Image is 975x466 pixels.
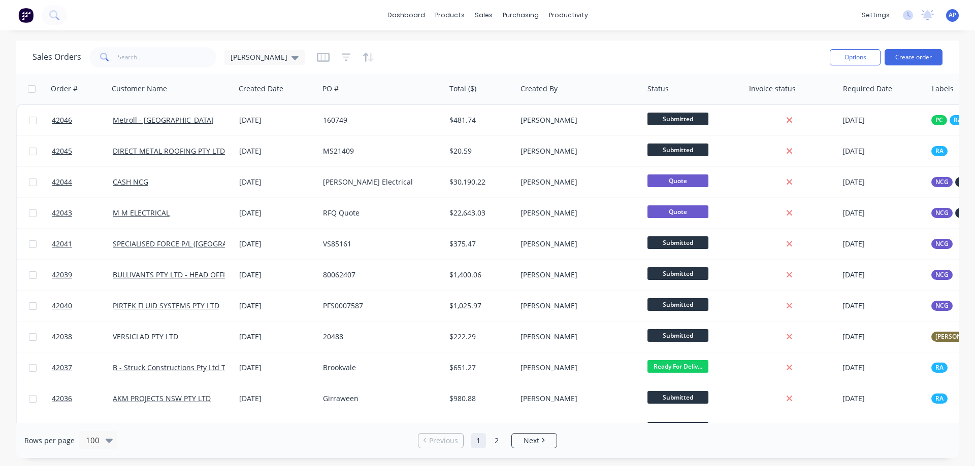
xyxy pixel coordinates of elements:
div: $1,400.06 [449,270,509,280]
div: PO # [322,84,339,94]
div: [DATE] [842,208,923,218]
div: [DATE] [239,177,315,187]
span: AP [949,11,956,20]
div: [DATE] [239,208,315,218]
span: Quote [647,205,708,218]
div: Created Date [239,84,283,94]
a: 42031 [52,414,113,445]
div: [PERSON_NAME] [521,393,633,404]
div: purchasing [498,8,544,23]
span: PC [935,115,943,125]
div: [DATE] [239,363,315,373]
div: 160749 [323,115,436,125]
a: PIRTEK FLUID SYSTEMS PTY LTD [113,301,219,310]
span: RA [954,115,962,125]
img: Factory [18,8,34,23]
div: $22,643.03 [449,208,509,218]
span: 42046 [52,115,72,125]
span: RA [935,146,944,156]
span: 42041 [52,239,72,249]
div: Created By [521,84,558,94]
span: 42038 [52,332,72,342]
div: RFQ Quote [323,208,436,218]
div: 20488 [323,332,436,342]
h1: Sales Orders [32,52,81,62]
div: Total ($) [449,84,476,94]
div: Labels [932,84,954,94]
span: NCG [935,177,949,187]
div: [DATE] [239,301,315,311]
div: sales [470,8,498,23]
div: Status [647,84,669,94]
span: 42036 [52,393,72,404]
div: [DATE] [842,270,923,280]
span: 42037 [52,363,72,373]
div: [DATE] [239,393,315,404]
div: [DATE] [842,177,923,187]
span: Submitted [647,391,708,404]
div: [DATE] [239,239,315,249]
div: Brookvale [323,363,436,373]
button: NCG [931,270,953,280]
div: PFS0007587 [323,301,436,311]
a: 42043 [52,198,113,228]
span: 42039 [52,270,72,280]
span: Submitted [647,113,708,125]
span: 42043 [52,208,72,218]
span: NCG [935,301,949,311]
a: Page 1 is your current page [471,433,486,448]
span: Next [524,436,539,446]
a: Metroll - [GEOGRAPHIC_DATA] [113,115,214,125]
div: productivity [544,8,593,23]
a: SPECIALISED FORCE P/L ([GEOGRAPHIC_DATA]) [113,239,268,248]
a: DIRECT METAL ROOFING PTY LTD [113,146,225,156]
a: 42037 [52,352,113,383]
div: Required Date [843,84,892,94]
div: [DATE] [842,363,923,373]
div: [PERSON_NAME] [521,146,633,156]
div: Girraween [323,393,436,404]
span: [PERSON_NAME] [231,52,287,62]
div: [DATE] [842,115,923,125]
div: products [430,8,470,23]
span: Submitted [647,298,708,311]
div: $20.59 [449,146,509,156]
a: dashboard [382,8,430,23]
span: Submitted [647,422,708,435]
div: VS85161 [323,239,436,249]
ul: Pagination [414,433,561,448]
span: RA [935,363,944,373]
div: [DATE] [842,239,923,249]
span: NCG [935,239,949,249]
a: BULLIVANTS PTY LTD - HEAD OFFICE [113,270,234,279]
a: 42038 [52,321,113,352]
div: [PERSON_NAME] Electrical [323,177,436,187]
span: 42044 [52,177,72,187]
span: RA [935,393,944,404]
span: NCG [935,208,949,218]
button: NCG [931,301,953,311]
a: B - Struck Constructions Pty Ltd T/A BRC [113,363,248,372]
button: Options [830,49,881,65]
button: RA [931,146,948,156]
a: Previous page [418,436,463,446]
div: [PERSON_NAME] [521,208,633,218]
a: 42036 [52,383,113,414]
div: $651.27 [449,363,509,373]
button: RA [931,363,948,373]
div: $1,025.97 [449,301,509,311]
span: Quote [647,174,708,187]
div: [DATE] [239,115,315,125]
a: 42041 [52,229,113,259]
span: Submitted [647,236,708,249]
input: Search... [118,47,217,67]
span: Rows per page [24,436,75,446]
a: 42040 [52,291,113,321]
span: Ready For Deliv... [647,360,708,373]
a: 42039 [52,260,113,290]
div: [DATE] [842,146,923,156]
a: 42044 [52,167,113,197]
span: Submitted [647,144,708,156]
div: [PERSON_NAME] [521,301,633,311]
div: [PERSON_NAME] [521,115,633,125]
